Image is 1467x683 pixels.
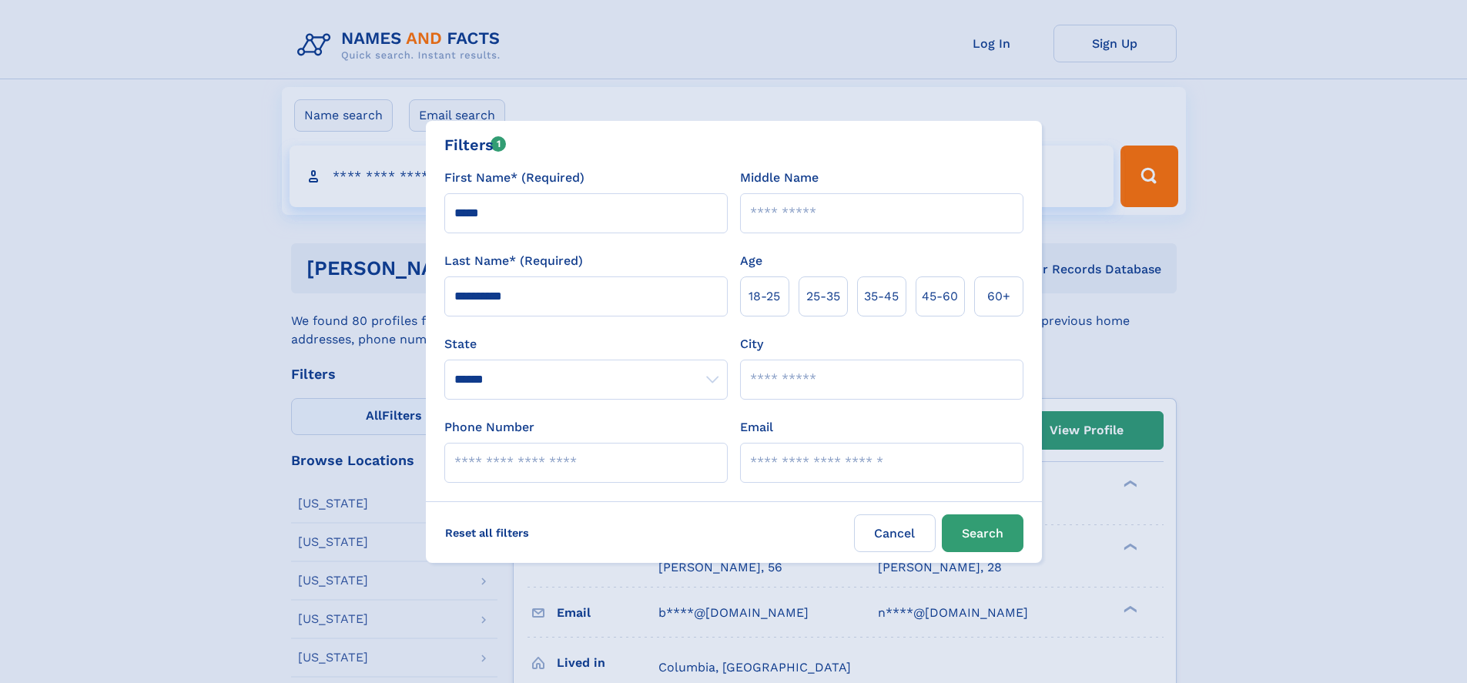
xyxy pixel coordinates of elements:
label: Middle Name [740,169,819,187]
label: Cancel [854,514,936,552]
label: Last Name* (Required) [444,252,583,270]
span: 45‑60 [922,287,958,306]
label: Email [740,418,773,437]
label: Reset all filters [435,514,539,551]
label: State [444,335,728,353]
span: 35‑45 [864,287,899,306]
label: Phone Number [444,418,534,437]
label: City [740,335,763,353]
label: Age [740,252,762,270]
label: First Name* (Required) [444,169,584,187]
button: Search [942,514,1023,552]
span: 60+ [987,287,1010,306]
span: 25‑35 [806,287,840,306]
span: 18‑25 [749,287,780,306]
div: Filters [444,133,507,156]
